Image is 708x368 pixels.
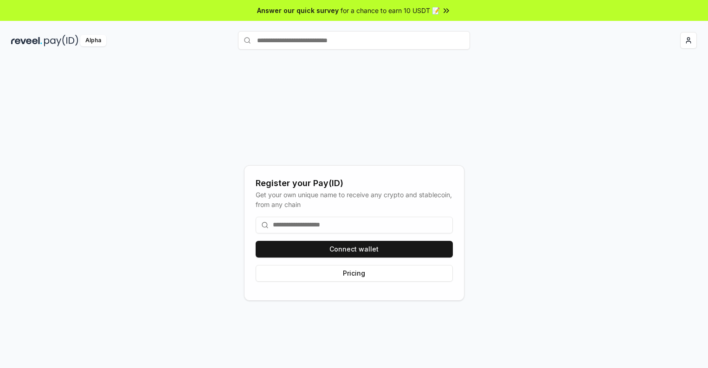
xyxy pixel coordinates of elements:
button: Pricing [256,265,453,282]
span: for a chance to earn 10 USDT 📝 [341,6,440,15]
div: Register your Pay(ID) [256,177,453,190]
button: Connect wallet [256,241,453,258]
div: Alpha [80,35,106,46]
span: Answer our quick survey [257,6,339,15]
img: pay_id [44,35,78,46]
div: Get your own unique name to receive any crypto and stablecoin, from any chain [256,190,453,209]
img: reveel_dark [11,35,42,46]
